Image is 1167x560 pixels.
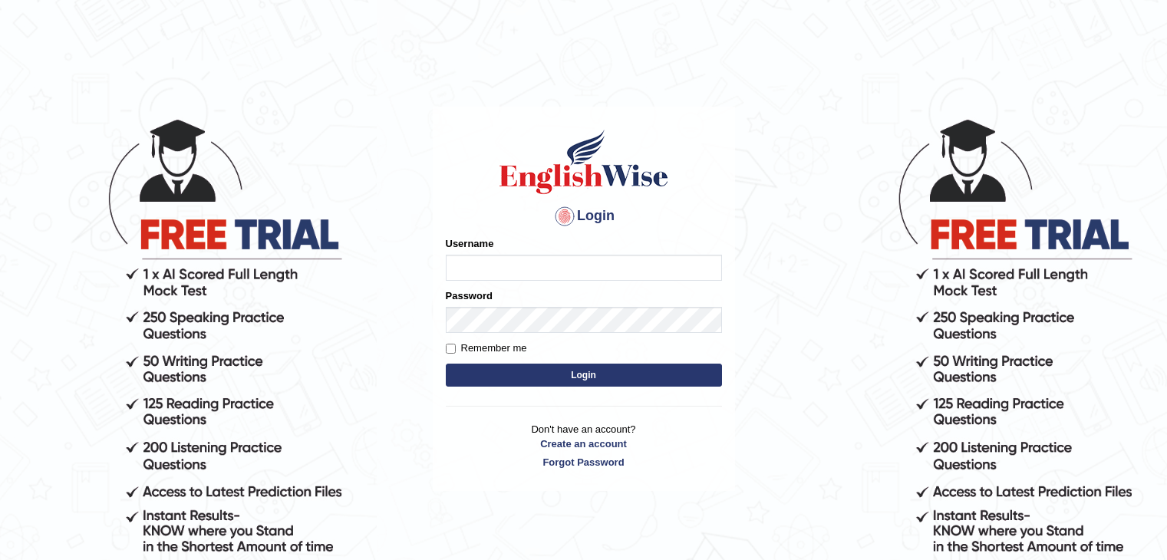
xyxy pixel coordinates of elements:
input: Remember me [446,344,456,354]
button: Login [446,364,722,387]
h4: Login [446,204,722,229]
label: Password [446,288,493,303]
label: Remember me [446,341,527,356]
p: Don't have an account? [446,422,722,469]
label: Username [446,236,494,251]
a: Forgot Password [446,455,722,469]
a: Create an account [446,436,722,451]
img: Logo of English Wise sign in for intelligent practice with AI [496,127,671,196]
